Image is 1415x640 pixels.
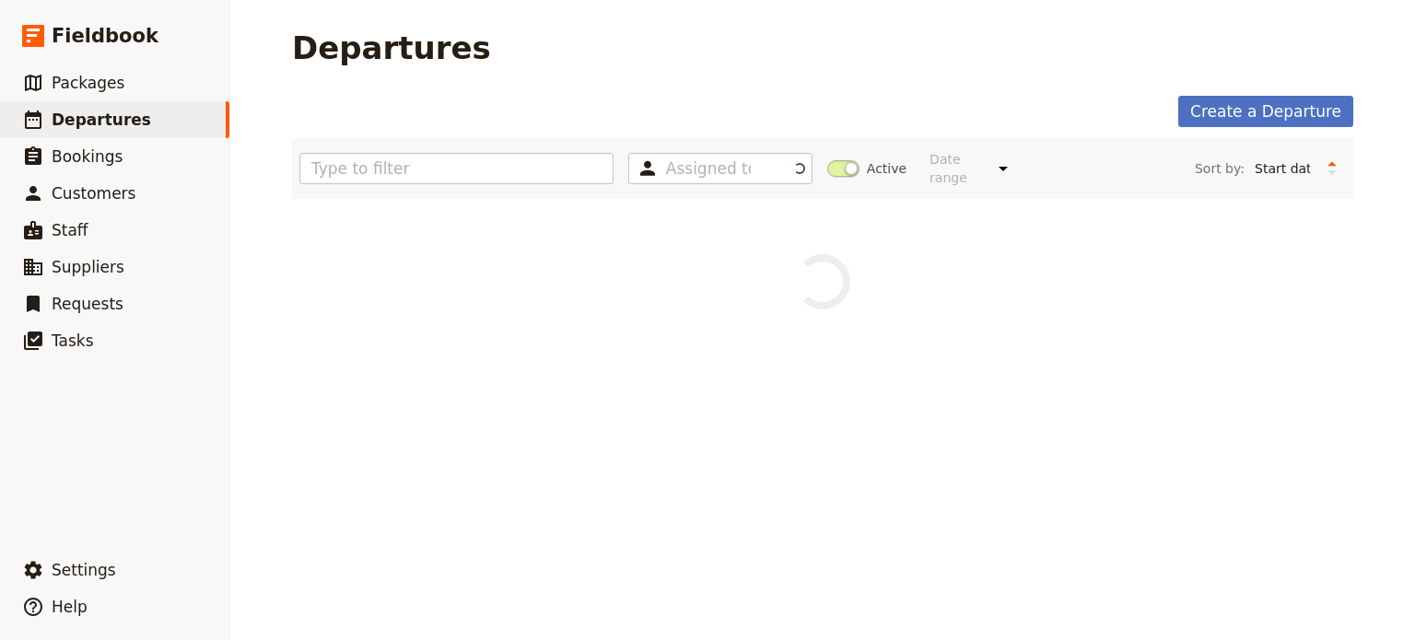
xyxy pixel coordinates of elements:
button: Change sort direction [1318,155,1346,182]
span: Tasks [52,332,94,350]
span: Fieldbook [52,22,158,50]
span: Customers [52,184,135,203]
span: Bookings [52,147,123,166]
span: Sort by: [1195,159,1245,178]
span: Departures [52,111,151,129]
span: Active [867,159,906,178]
span: Help [52,598,88,616]
select: Sort by: [1246,155,1318,182]
span: Packages [52,74,124,92]
input: Type to filter [299,153,614,184]
span: Staff [52,221,88,239]
input: Assigned to [666,157,751,180]
span: Settings [52,561,116,579]
a: Create a Departure [1178,96,1353,127]
span: Requests [52,295,123,313]
h1: Departures [292,29,491,66]
span: Suppliers [52,258,124,276]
